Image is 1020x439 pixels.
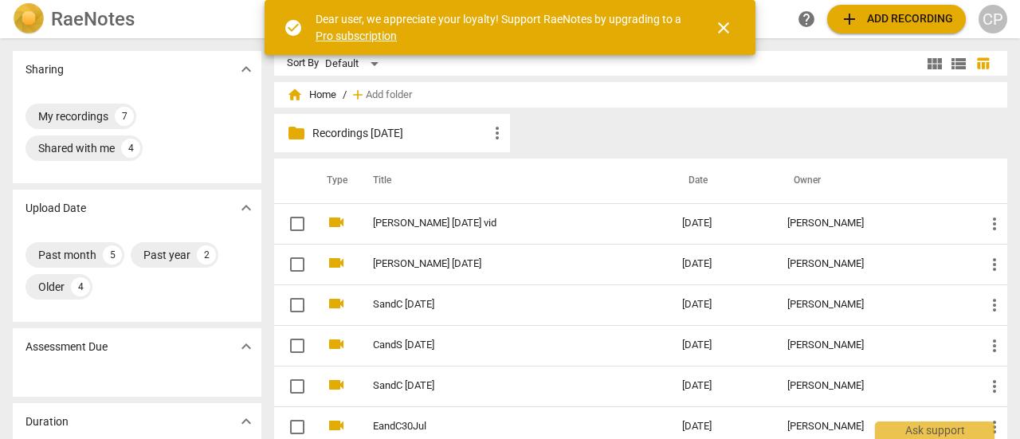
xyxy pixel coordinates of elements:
[197,245,216,265] div: 2
[38,247,96,263] div: Past month
[287,87,336,103] span: Home
[669,244,775,284] td: [DATE]
[327,375,346,394] span: videocam
[985,417,1004,437] span: more_vert
[787,380,959,392] div: [PERSON_NAME]
[51,8,135,30] h2: RaeNotes
[875,421,994,439] div: Ask support
[143,247,190,263] div: Past year
[13,3,258,35] a: LogoRaeNotes
[316,29,397,42] a: Pro subscription
[314,159,354,203] th: Type
[237,412,256,431] span: expand_more
[25,414,69,430] p: Duration
[775,159,972,203] th: Owner
[704,9,743,47] button: Close
[237,198,256,218] span: expand_more
[373,339,625,351] a: CandS [DATE]
[975,56,991,71] span: table_chart
[237,60,256,79] span: expand_more
[985,296,1004,315] span: more_vert
[115,107,134,126] div: 7
[38,279,65,295] div: Older
[327,253,346,272] span: videocam
[327,416,346,435] span: videocam
[350,87,366,103] span: add
[316,11,685,44] div: Dear user, we appreciate your loyalty! Support RaeNotes by upgrading to a
[787,421,959,433] div: [PERSON_NAME]
[103,245,122,265] div: 5
[312,125,488,142] p: Recordings July 25
[237,337,256,356] span: expand_more
[669,284,775,325] td: [DATE]
[985,377,1004,396] span: more_vert
[985,336,1004,355] span: more_vert
[985,214,1004,233] span: more_vert
[787,339,959,351] div: [PERSON_NAME]
[343,89,347,101] span: /
[797,10,816,29] span: help
[287,87,303,103] span: home
[923,52,947,76] button: Tile view
[234,57,258,81] button: Show more
[234,335,258,359] button: Show more
[925,54,944,73] span: view_module
[985,255,1004,274] span: more_vert
[325,51,384,76] div: Default
[287,57,319,69] div: Sort By
[787,258,959,270] div: [PERSON_NAME]
[947,52,971,76] button: List view
[373,421,625,433] a: EandC30Jul
[234,196,258,220] button: Show more
[71,277,90,296] div: 4
[284,18,303,37] span: check_circle
[373,299,625,311] a: SandC [DATE]
[840,10,953,29] span: Add recording
[25,200,86,217] p: Upload Date
[714,18,733,37] span: close
[38,140,115,156] div: Shared with me
[287,123,306,143] span: folder
[366,89,412,101] span: Add folder
[373,258,625,270] a: [PERSON_NAME] [DATE]
[669,159,775,203] th: Date
[354,159,669,203] th: Title
[327,294,346,313] span: videocam
[25,339,108,355] p: Assessment Due
[669,203,775,244] td: [DATE]
[979,5,1007,33] button: CP
[373,218,625,229] a: [PERSON_NAME] [DATE] vid
[25,61,64,78] p: Sharing
[38,108,108,124] div: My recordings
[327,213,346,232] span: videocam
[373,380,625,392] a: SandC [DATE]
[971,52,994,76] button: Table view
[669,325,775,366] td: [DATE]
[792,5,821,33] a: Help
[669,366,775,406] td: [DATE]
[840,10,859,29] span: add
[787,218,959,229] div: [PERSON_NAME]
[949,54,968,73] span: view_list
[488,123,507,143] span: more_vert
[13,3,45,35] img: Logo
[234,410,258,433] button: Show more
[327,335,346,354] span: videocam
[787,299,959,311] div: [PERSON_NAME]
[121,139,140,158] div: 4
[827,5,966,33] button: Upload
